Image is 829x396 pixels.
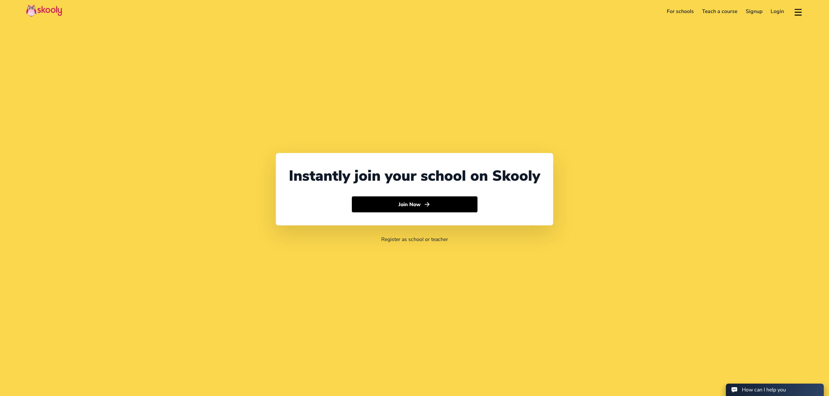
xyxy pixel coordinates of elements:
a: For schools [663,6,698,17]
ion-icon: arrow forward outline [424,201,430,208]
button: Join Nowarrow forward outline [352,196,477,213]
button: menu outline [793,6,803,17]
a: Teach a course [698,6,742,17]
img: Skooly [26,4,62,17]
div: Instantly join your school on Skooly [289,166,540,186]
a: Signup [742,6,767,17]
a: Register as school or teacher [381,236,448,243]
a: Login [767,6,789,17]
